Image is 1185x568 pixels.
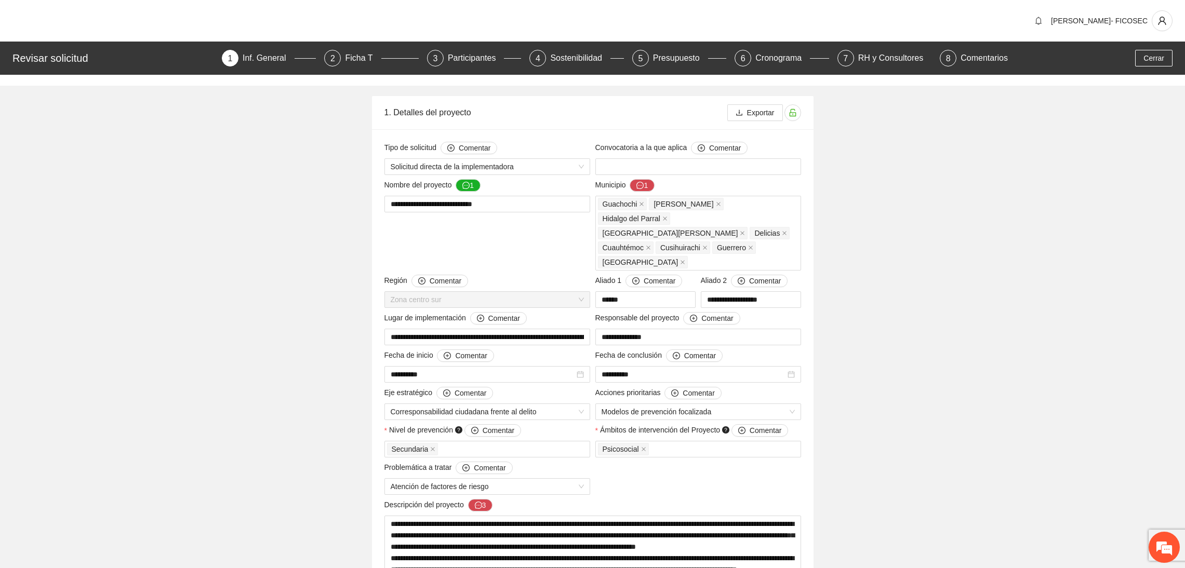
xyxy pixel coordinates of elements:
span: Nivel de prevención [389,424,521,437]
span: Comentar [644,275,675,287]
span: Exportar [747,107,775,118]
button: Responsable del proyecto [683,312,740,324]
span: Guadalupe y Calvo [649,198,723,210]
button: Nombre del proyecto [456,179,481,192]
span: close [680,260,685,265]
span: Solicitud directa de la implementadora [391,159,584,174]
button: unlock [784,104,801,121]
span: Cuauhtémoc [598,241,654,254]
span: Delicias [754,227,780,239]
div: 1. Detalles del proyecto [384,98,727,127]
div: Participantes [448,50,504,66]
span: Acciones prioritarias [595,387,722,399]
span: Comentar [749,275,781,287]
span: Chihuahua [598,256,688,268]
div: 5Presupuesto [632,50,726,66]
button: Eje estratégico [436,387,493,399]
span: Comentar [459,142,490,154]
div: RH y Consultores [858,50,931,66]
div: 3Participantes [427,50,521,66]
span: message [462,182,470,190]
span: 3 [433,54,437,63]
span: plus-circle [671,389,678,398]
span: Aliado 2 [701,275,788,287]
span: Comentar [701,313,733,324]
span: Comentar [750,425,781,436]
span: plus-circle [738,427,745,435]
span: close [641,447,646,452]
div: Comentarios [961,50,1008,66]
span: 1 [228,54,233,63]
div: Ficha T [345,50,381,66]
span: 8 [946,54,951,63]
div: Revisar solicitud [12,50,216,66]
div: Inf. General [243,50,295,66]
div: 7RH y Consultores [837,50,931,66]
span: Comentar [483,425,514,436]
span: Guerrero [717,242,746,253]
span: close [430,447,435,452]
span: download [736,109,743,117]
span: 5 [638,54,643,63]
span: Cusihuirachi [656,241,710,254]
div: 2Ficha T [324,50,418,66]
button: user [1152,10,1173,31]
span: Nombre del proyecto [384,179,481,192]
span: Delicias [750,227,790,239]
span: Psicosocial [603,443,639,455]
span: question-circle [722,426,729,434]
span: Tipo de solicitud [384,142,498,154]
span: plus-circle [443,389,450,398]
span: message [475,502,482,510]
span: [GEOGRAPHIC_DATA][PERSON_NAME] [603,227,738,239]
button: Aliado 2 [731,275,788,287]
span: Responsable del proyecto [595,312,740,324]
span: Descripción del proyecto [384,499,493,511]
div: Sostenibilidad [550,50,610,66]
span: Comentar [709,142,741,154]
button: Región [411,275,468,287]
span: Modelos de prevención focalizada [602,404,795,420]
button: Descripción del proyecto [468,499,493,511]
span: plus-circle [418,277,425,286]
button: Convocatoria a la que aplica [691,142,748,154]
span: plus-circle [471,427,478,435]
div: Cronograma [755,50,810,66]
span: close [662,216,668,221]
span: Hidalgo del Parral [598,212,670,225]
button: Cerrar [1135,50,1173,66]
span: Hidalgo del Parral [603,213,660,224]
span: Secundaria [392,443,429,455]
span: Guerrero [712,241,756,254]
button: downloadExportar [727,104,783,121]
button: Problemática a tratar [456,462,512,474]
span: Atención de factores de riesgo [391,479,584,494]
span: plus-circle [462,464,470,472]
span: close [646,245,651,250]
span: 6 [741,54,745,63]
span: Comentar [683,387,714,399]
span: close [740,231,745,236]
span: Comentar [455,387,486,399]
span: Comentar [474,462,505,474]
button: bell [1030,12,1047,29]
button: Lugar de implementación [470,312,527,324]
button: Fecha de inicio [437,349,494,362]
div: 8Comentarios [940,50,1008,66]
button: Fecha de conclusión [666,349,723,362]
span: Aliado 1 [595,275,683,287]
span: close [716,201,721,207]
button: Nivel de prevención question-circle [464,424,521,437]
span: Secundaria [387,443,438,455]
span: Comentar [430,275,461,287]
span: Corresponsabilidad ciudadana frente al delito [391,404,584,420]
span: user [1152,16,1172,25]
span: plus-circle [698,144,705,153]
span: close [782,231,787,236]
span: [GEOGRAPHIC_DATA] [603,256,678,268]
span: Cusihuirachi [660,242,700,253]
span: plus-circle [444,352,451,360]
span: 7 [843,54,848,63]
div: 6Cronograma [735,50,829,66]
span: bell [1031,17,1046,25]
